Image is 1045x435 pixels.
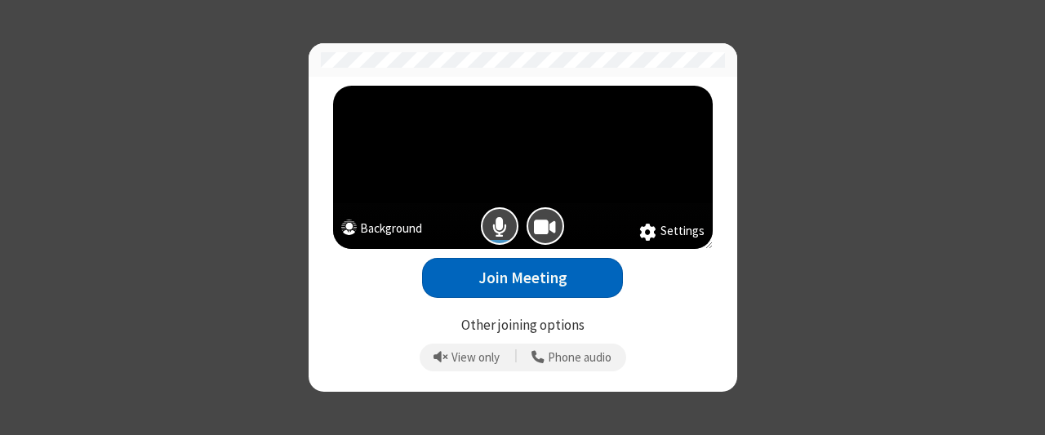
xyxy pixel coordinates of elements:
[526,344,618,371] button: Use your phone for mic and speaker while you view the meeting on this device.
[527,207,564,245] button: Camera is on
[514,346,518,369] span: |
[333,315,713,336] p: Other joining options
[428,344,506,371] button: Prevent echo when there is already an active mic and speaker in the room.
[341,220,422,242] button: Background
[639,222,705,242] button: Settings
[481,207,518,245] button: Mic is on
[548,351,611,365] span: Phone audio
[451,351,500,365] span: View only
[422,258,623,298] button: Join Meeting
